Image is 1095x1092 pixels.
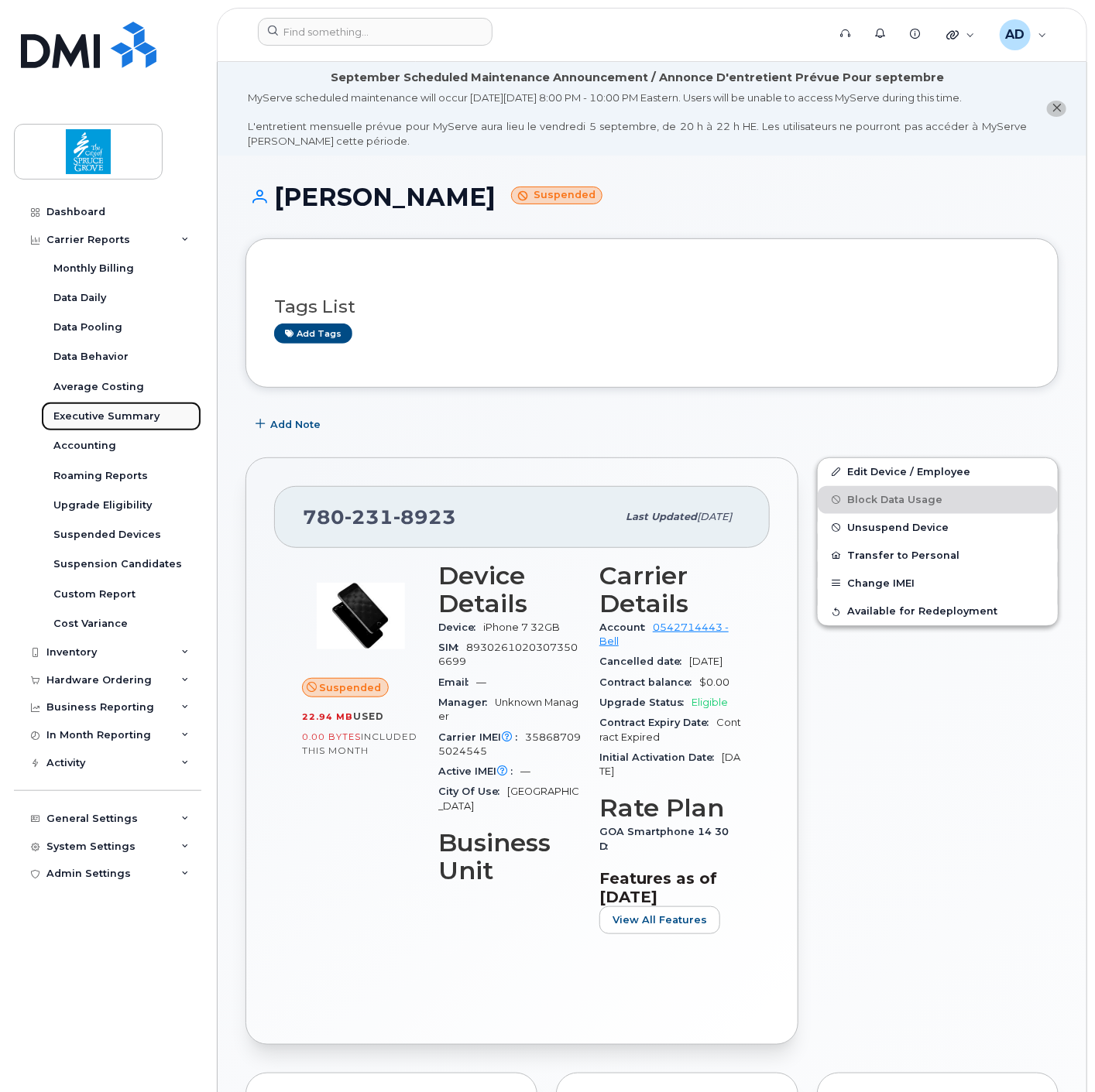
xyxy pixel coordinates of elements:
span: [DATE] [697,511,732,522]
button: close notification [1047,101,1066,117]
span: Available for Redeployment [847,606,997,618]
span: Device [438,621,483,633]
span: Carrier IMEI [438,731,525,743]
span: — [520,765,530,777]
span: Unsuspend Device [847,522,949,533]
span: included this month [302,731,417,756]
span: Contract Expired [599,717,741,742]
a: 0542714443 - Bell [599,621,729,647]
span: $0.00 [699,676,729,688]
button: Add Note [245,411,334,439]
a: Add tags [274,323,352,343]
h1: [PERSON_NAME] [245,183,1059,211]
span: Cancelled date [599,656,689,667]
span: SIM [438,642,466,653]
span: Account [599,621,653,633]
span: 89302610203073506699 [438,642,578,667]
span: 358687095024545 [438,731,581,757]
h3: Features as of [DATE] [599,869,742,906]
button: Transfer to Personal [818,542,1058,570]
img: image20231002-3703462-p7zgru.jpeg [314,570,407,662]
span: Active IMEI [438,765,520,777]
span: GOA Smartphone 14 30D [599,826,729,851]
span: 231 [345,505,393,529]
h3: Carrier Details [599,562,742,618]
span: City Of Use [438,786,507,797]
span: Contract balance [599,676,699,688]
button: Available for Redeployment [818,597,1058,625]
button: View All Features [599,906,720,934]
span: View All Features [613,912,707,927]
span: 0.00 Bytes [302,731,361,742]
span: Unknown Manager [438,697,578,722]
span: — [476,676,486,688]
span: [DATE] [689,656,723,667]
h3: Tags List [274,297,1030,317]
span: Suspended [320,680,382,695]
small: Suspended [511,187,602,204]
button: Block Data Usage [818,486,1058,514]
span: Contract Expiry Date [599,717,716,728]
button: Unsuspend Device [818,514,1058,542]
span: used [353,710,384,722]
h3: Business Unit [438,829,581,885]
div: September Scheduled Maintenance Announcement / Annonce D'entretient Prévue Pour septembre [331,70,944,86]
span: 22.94 MB [302,711,353,722]
span: [GEOGRAPHIC_DATA] [438,786,579,811]
span: 8923 [393,505,456,529]
span: Eligible [692,697,728,708]
h3: Rate Plan [599,794,742,822]
div: MyServe scheduled maintenance will occur [DATE][DATE] 8:00 PM - 10:00 PM Eastern. Users will be u... [248,91,1027,148]
span: iPhone 7 32GB [483,621,560,633]
h3: Device Details [438,562,581,618]
span: Manager [438,697,495,708]
span: Add Note [270,417,321,432]
span: Upgrade Status [599,697,692,708]
button: Change IMEI [818,570,1058,597]
span: Email [438,676,476,688]
span: Initial Activation Date [599,751,722,763]
span: Last updated [626,511,697,522]
span: 780 [303,505,456,529]
a: Edit Device / Employee [818,458,1058,486]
